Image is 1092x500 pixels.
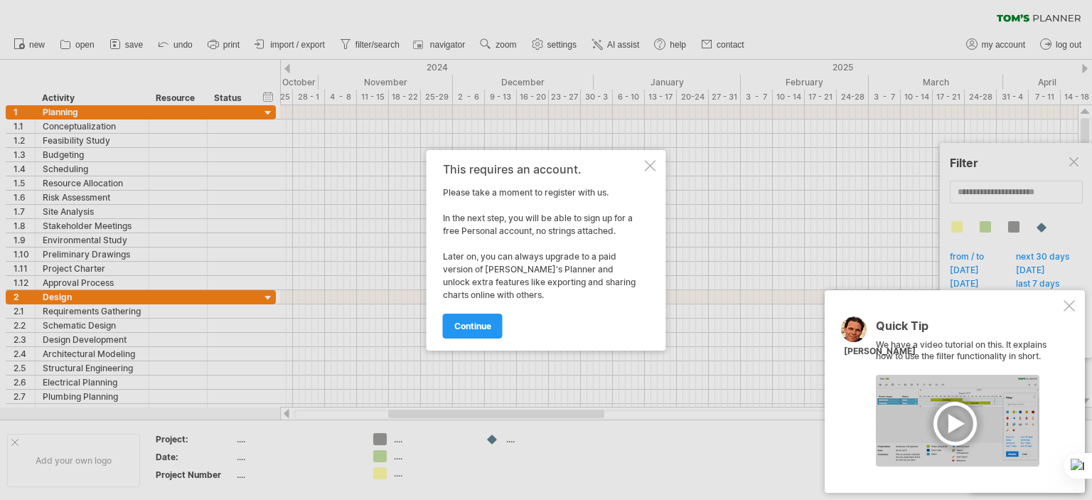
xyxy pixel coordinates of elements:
div: Quick Tip [876,320,1061,339]
div: Please take a moment to register with us. In the next step, you will be able to sign up for a fre... [443,163,642,338]
div: This requires an account. [443,163,642,176]
span: continue [454,321,491,331]
div: [PERSON_NAME] [844,346,916,358]
a: continue [443,314,503,339]
div: We have a video tutorial on this. It explains how to use the filter functionality in short. [876,320,1061,467]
